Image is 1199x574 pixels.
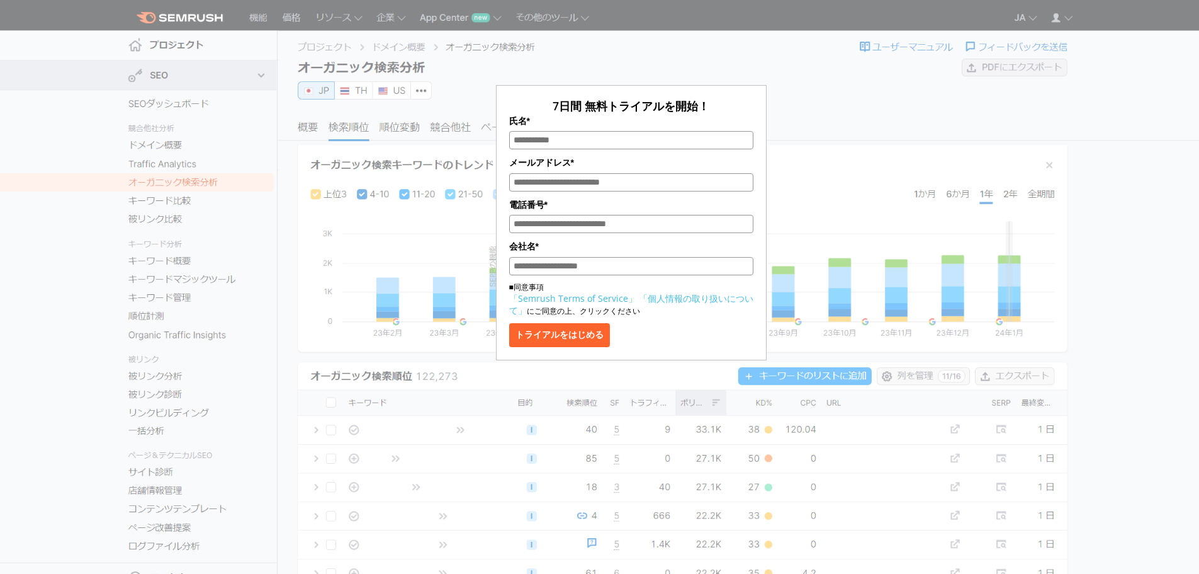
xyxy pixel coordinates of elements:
[553,98,709,113] span: 7日間 無料トライアルを開始！
[509,323,610,347] button: トライアルをはじめる
[509,292,637,304] a: 「Semrush Terms of Service」
[509,156,753,169] label: メールアドレス*
[509,198,753,212] label: 電話番号*
[509,282,753,317] p: ■同意事項 にご同意の上、クリックください
[509,292,753,316] a: 「個人情報の取り扱いについて」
